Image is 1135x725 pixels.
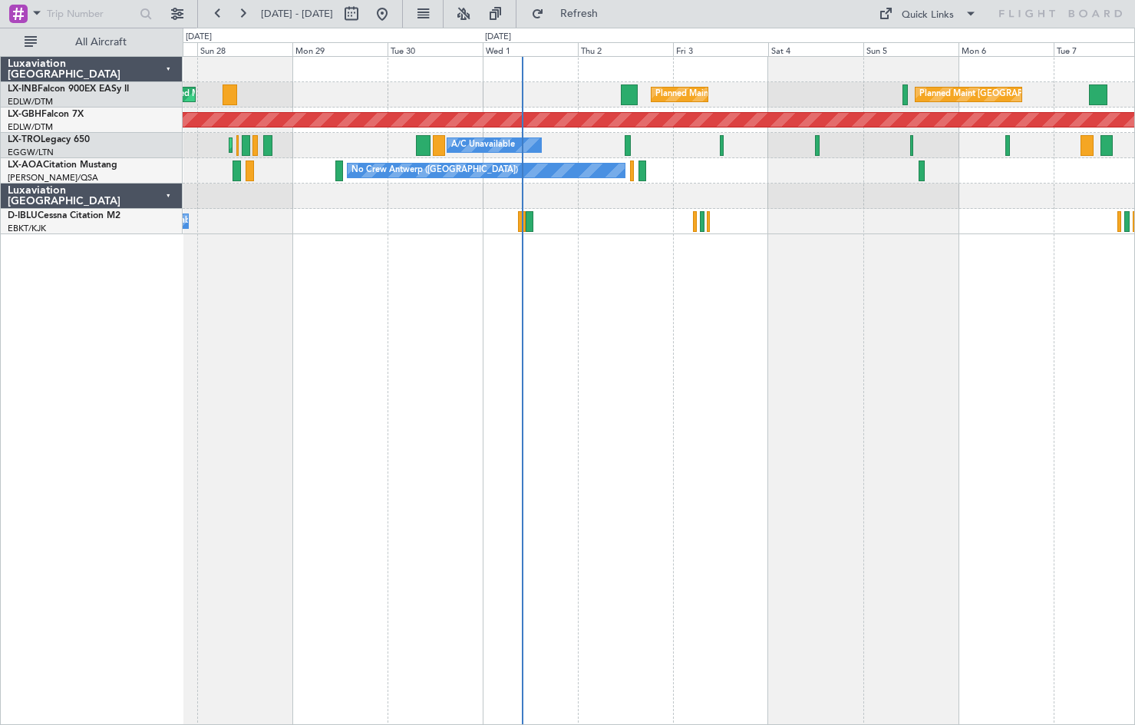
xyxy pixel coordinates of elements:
[8,161,43,170] span: LX-AOA
[655,83,802,106] div: Planned Maint [GEOGRAPHIC_DATA]
[451,134,515,157] div: A/C Unavailable
[547,8,612,19] span: Refresh
[47,2,135,25] input: Trip Number
[292,42,388,56] div: Mon 29
[8,211,120,220] a: D-IBLUCessna Citation M2
[351,159,518,182] div: No Crew Antwerp ([GEOGRAPHIC_DATA])
[8,223,46,234] a: EBKT/KJK
[673,42,768,56] div: Fri 3
[578,42,673,56] div: Thu 2
[261,7,333,21] span: [DATE] - [DATE]
[388,42,483,56] div: Tue 30
[8,96,53,108] a: EDLW/DTM
[8,211,38,220] span: D-IBLU
[8,110,84,119] a: LX-GBHFalcon 7X
[871,2,985,26] button: Quick Links
[524,2,616,26] button: Refresh
[8,84,38,94] span: LX-INB
[483,42,578,56] div: Wed 1
[8,147,54,158] a: EGGW/LTN
[186,31,212,44] div: [DATE]
[8,135,41,144] span: LX-TRO
[8,172,98,184] a: [PERSON_NAME]/QSA
[8,110,41,119] span: LX-GBH
[8,135,90,144] a: LX-TROLegacy 650
[40,37,162,48] span: All Aircraft
[197,42,292,56] div: Sun 28
[8,84,129,94] a: LX-INBFalcon 900EX EASy II
[8,161,117,170] a: LX-AOACitation Mustang
[17,30,167,55] button: All Aircraft
[902,8,954,23] div: Quick Links
[768,42,863,56] div: Sat 4
[863,42,958,56] div: Sun 5
[958,42,1054,56] div: Mon 6
[485,31,511,44] div: [DATE]
[8,121,53,133] a: EDLW/DTM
